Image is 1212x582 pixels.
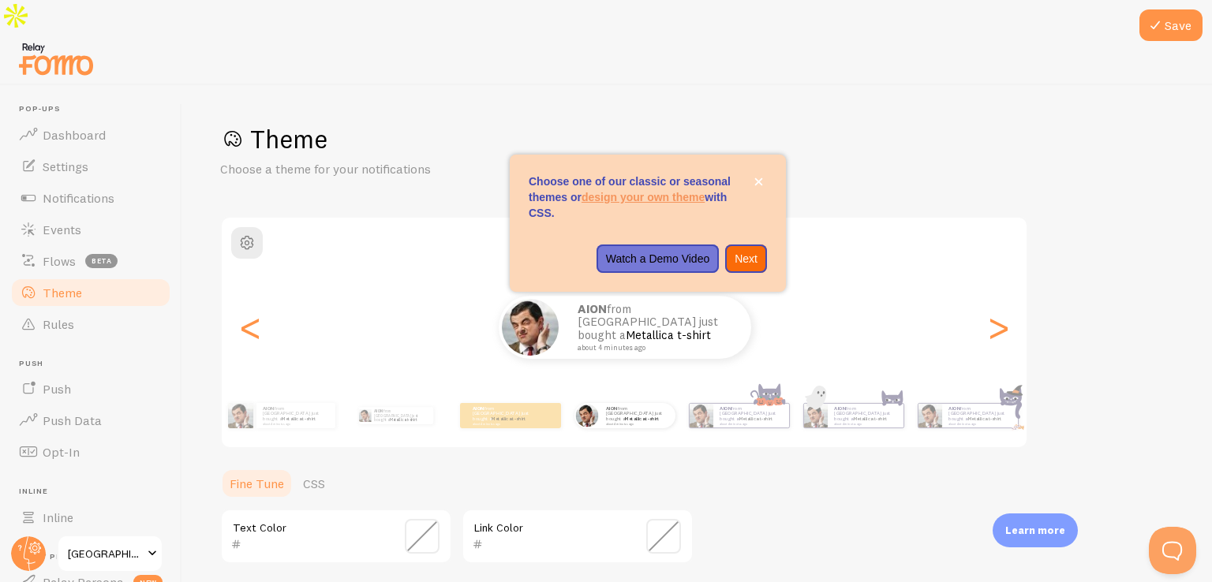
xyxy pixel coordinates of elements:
img: Fomo [689,404,713,427]
h1: Theme [220,123,1174,155]
div: Previous slide [241,270,260,384]
strong: AION [948,405,960,412]
strong: AION [263,405,275,412]
img: Fomo [358,409,371,422]
p: from [GEOGRAPHIC_DATA] just bought a [834,405,897,425]
span: Push Data [43,412,102,428]
p: from [GEOGRAPHIC_DATA] just bought a [374,407,427,424]
img: Fomo [575,404,598,427]
p: Watch a Demo Video [606,251,710,267]
div: Learn more [993,513,1078,547]
h2: Curved [222,227,1027,252]
a: Rules [9,308,172,340]
a: Inline [9,502,172,533]
a: Metallica t-shirt [853,416,887,422]
span: Settings [43,159,88,174]
button: close, [750,173,767,190]
span: Inline [43,509,73,525]
span: Push [43,381,71,397]
a: [GEOGRAPHIC_DATA] [57,535,163,573]
a: Metallica t-shirt [390,417,417,422]
a: Metallica t-shirt [739,416,772,422]
button: Watch a Demo Video [597,244,720,273]
span: Flows [43,253,76,269]
span: Push [19,359,172,369]
div: Choose one of our classic or seasonal themes or design your own theme with CSS. [510,155,786,292]
div: Next slide [989,270,1008,384]
a: Opt-In [9,436,172,468]
a: Fine Tune [220,468,294,499]
p: Next [735,251,757,267]
small: about 4 minutes ago [263,422,327,425]
a: Settings [9,151,172,182]
p: from [GEOGRAPHIC_DATA] just bought a [948,405,1012,425]
span: Pop-ups [19,104,172,114]
button: Next [725,244,767,273]
small: about 4 minutes ago [834,422,896,425]
span: Rules [43,316,74,332]
img: Fomo [918,404,941,427]
span: [GEOGRAPHIC_DATA] [68,544,143,563]
p: Choose a theme for your notifications [220,160,599,178]
span: Events [43,222,81,237]
strong: AION [720,405,731,412]
p: Choose one of our classic or seasonal themes or with CSS. [529,173,767,221]
img: Fomo [803,404,827,427]
strong: AION [834,405,846,412]
p: from [GEOGRAPHIC_DATA] just bought a [263,405,329,425]
p: Learn more [1005,523,1065,538]
span: Dashboard [43,127,106,143]
strong: AION [578,301,607,316]
a: Theme [9,277,172,308]
p: from [GEOGRAPHIC_DATA] just bought a [578,303,735,352]
strong: AION [473,405,484,412]
a: Metallica t-shirt [282,416,316,422]
span: Opt-In [43,444,80,460]
a: Dashboard [9,119,172,151]
a: Metallica t-shirt [492,416,526,422]
p: from [GEOGRAPHIC_DATA] just bought a [473,405,536,425]
strong: AION [606,405,618,412]
iframe: Help Scout Beacon - Open [1149,527,1196,574]
a: design your own theme [582,191,705,203]
a: Notifications [9,182,172,214]
img: Fomo [502,299,559,356]
a: Events [9,214,172,245]
a: Metallica t-shirt [625,416,659,422]
p: from [GEOGRAPHIC_DATA] just bought a [720,405,783,425]
img: fomo-relay-logo-orange.svg [17,39,95,79]
span: Notifications [43,190,114,206]
small: about 4 minutes ago [606,422,668,425]
a: Flows beta [9,245,172,277]
img: Fomo [228,403,253,428]
a: Push [9,373,172,405]
a: Metallica t-shirt [967,416,1001,422]
p: from [GEOGRAPHIC_DATA] just bought a [606,405,669,425]
a: Push Data [9,405,172,436]
a: CSS [294,468,335,499]
span: Theme [43,285,82,300]
span: Inline [19,487,172,497]
strong: AION [374,409,383,413]
small: about 4 minutes ago [948,422,1010,425]
small: about 4 minutes ago [720,422,781,425]
small: about 4 minutes ago [578,344,731,352]
a: Metallica t-shirt [626,327,711,342]
small: about 4 minutes ago [473,422,534,425]
span: beta [85,254,118,268]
